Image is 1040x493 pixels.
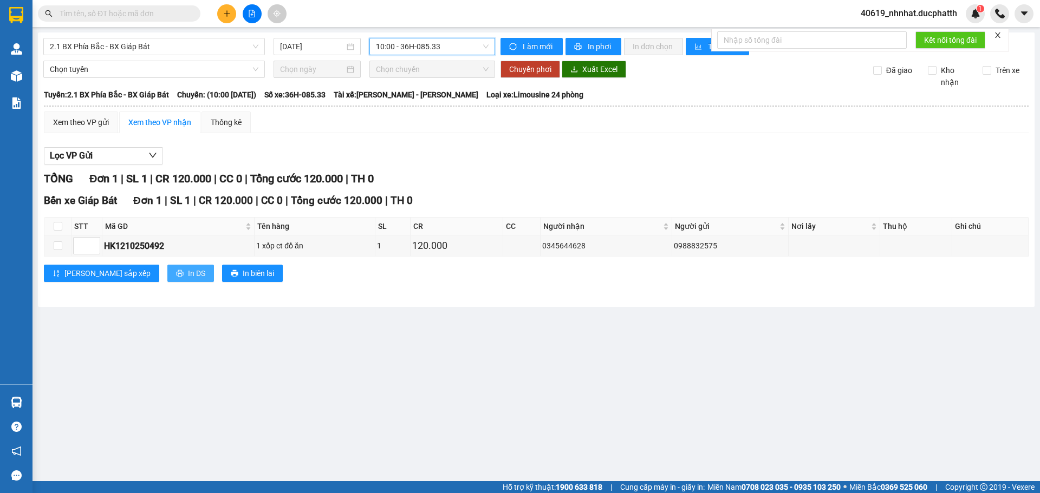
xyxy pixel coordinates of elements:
button: file-add [243,4,262,23]
span: [PERSON_NAME] sắp xếp [64,267,151,279]
span: message [11,470,22,481]
div: Xem theo VP gửi [53,116,109,128]
div: 1 [377,240,408,252]
span: plus [223,10,231,17]
th: Ghi chú [952,218,1029,235]
span: Miền Nam [707,481,841,493]
span: copyright [980,483,987,491]
div: Xem theo VP nhận [128,116,191,128]
div: 0988832575 [674,240,786,252]
input: Tìm tên, số ĐT hoặc mã đơn [60,8,187,19]
button: printerIn DS [167,265,214,282]
span: | [256,194,258,207]
input: Nhập số tổng đài [717,31,907,49]
span: Đã giao [882,64,916,76]
strong: 1900 633 818 [556,483,602,491]
span: Trên xe [991,64,1024,76]
span: Bến xe Giáp Bát [44,194,117,207]
div: Thống kê [211,116,242,128]
span: CR 120.000 [199,194,253,207]
th: CC [503,218,541,235]
span: printer [574,43,583,51]
span: bar-chart [694,43,704,51]
span: SL 1 [170,194,191,207]
span: Tổng cước 120.000 [250,172,343,185]
span: 40619_nhnhat.ducphatth [852,6,966,20]
span: sort-ascending [53,269,60,278]
img: warehouse-icon [11,397,22,408]
b: Tuyến: 2.1 BX Phía Bắc - BX Giáp Bát [44,90,169,99]
span: | [385,194,388,207]
button: Lọc VP Gửi [44,147,163,165]
span: Số xe: 36H-085.33 [264,89,326,101]
span: printer [176,269,184,278]
span: | [245,172,248,185]
button: In đơn chọn [624,38,683,55]
button: syncLàm mới [500,38,563,55]
span: | [193,194,196,207]
span: Người nhận [543,220,661,232]
span: Tài xế: [PERSON_NAME] - [PERSON_NAME] [334,89,478,101]
span: | [935,481,937,493]
button: printerIn biên lai [222,265,283,282]
span: CC 0 [219,172,242,185]
span: printer [231,269,238,278]
sup: 1 [977,5,984,12]
th: SL [375,218,410,235]
button: caret-down [1015,4,1033,23]
span: Xuất Excel [582,63,617,75]
span: Kết nối tổng đài [924,34,977,46]
span: In phơi [588,41,613,52]
span: download [570,65,578,74]
img: warehouse-icon [11,43,22,55]
button: printerIn phơi [565,38,621,55]
span: Nơi lấy [791,220,869,232]
span: In DS [188,267,205,279]
span: Đơn 1 [89,172,118,185]
span: close [994,31,1002,39]
span: Tổng cước 120.000 [291,194,382,207]
span: down [148,151,157,160]
span: | [121,172,123,185]
input: 12/10/2025 [280,41,344,52]
span: Đơn 1 [133,194,162,207]
span: TỔNG [44,172,73,185]
input: Chọn ngày [280,63,344,75]
span: In biên lai [243,267,274,279]
img: logo-vxr [9,7,23,23]
span: 1 [978,5,982,12]
span: Làm mới [523,41,554,52]
button: plus [217,4,236,23]
span: Miền Bắc [849,481,927,493]
div: 1 xốp ct đồ ăn [256,240,373,252]
button: Kết nối tổng đài [915,31,985,49]
span: sync [509,43,518,51]
span: notification [11,446,22,456]
span: | [165,194,167,207]
td: HK1210250492 [102,235,255,257]
span: file-add [248,10,256,17]
th: CR [411,218,504,235]
span: Người gửi [675,220,777,232]
span: Kho nhận [937,64,974,88]
strong: 0708 023 035 - 0935 103 250 [742,483,841,491]
span: 10:00 - 36H-085.33 [376,38,489,55]
span: | [214,172,217,185]
span: Mã GD [105,220,243,232]
span: aim [273,10,281,17]
span: TH 0 [391,194,413,207]
span: Chuyến: (10:00 [DATE]) [177,89,256,101]
span: Chọn tuyến [50,61,258,77]
span: CR 120.000 [155,172,211,185]
span: caret-down [1019,9,1029,18]
span: | [150,172,153,185]
span: question-circle [11,422,22,432]
div: 120.000 [412,238,502,253]
button: Chuyển phơi [500,61,560,78]
button: aim [268,4,287,23]
span: search [45,10,53,17]
button: bar-chartThống kê [686,38,749,55]
img: icon-new-feature [971,9,980,18]
span: SL 1 [126,172,147,185]
span: | [346,172,348,185]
